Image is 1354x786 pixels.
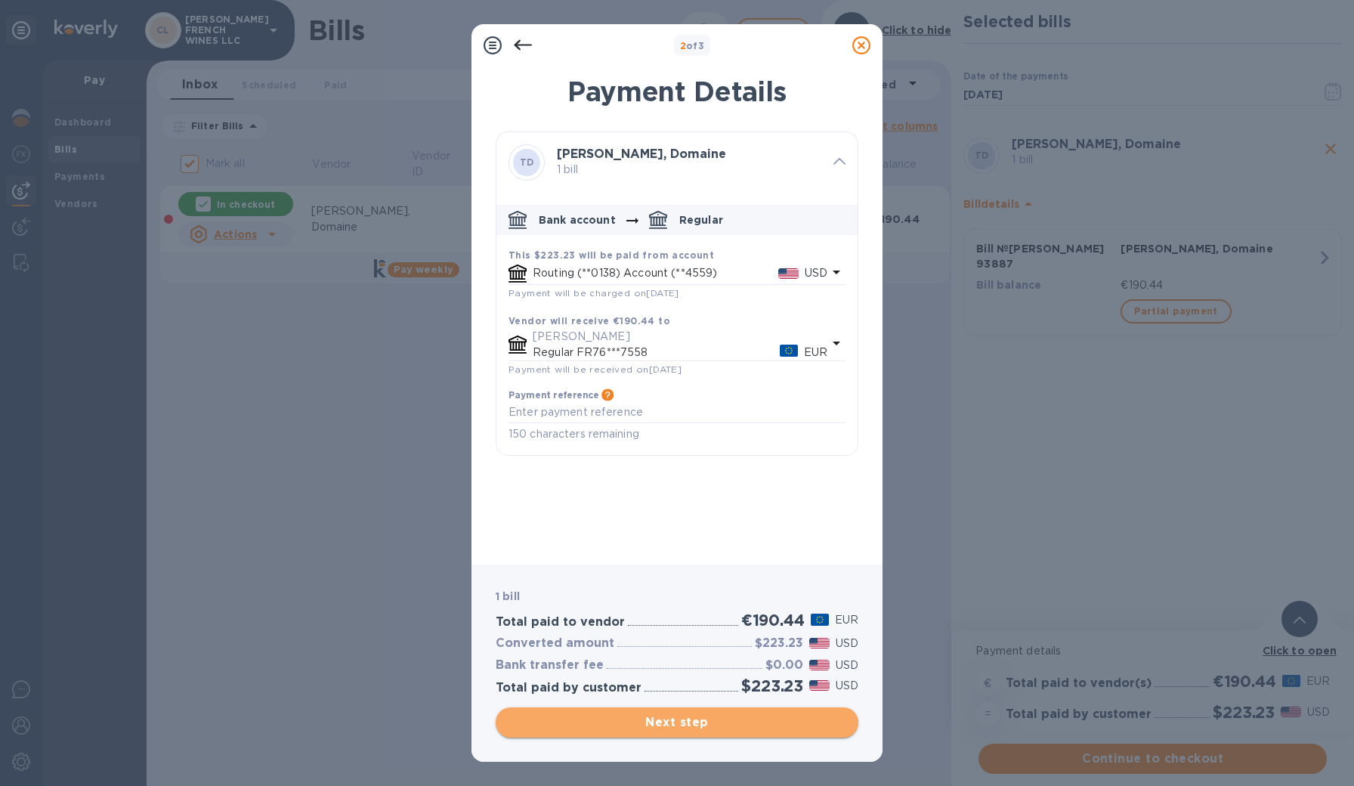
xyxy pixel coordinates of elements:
p: USD [836,678,858,694]
p: USD [836,658,858,673]
h3: Total paid to vendor [496,615,625,630]
h1: Payment Details [496,76,858,107]
span: Payment will be charged on [DATE] [509,287,679,299]
img: USD [778,268,799,279]
span: Next step [508,713,846,732]
p: EUR [804,345,827,361]
span: 2 [680,40,686,51]
h3: $0.00 [765,658,803,673]
h3: $223.23 [755,636,803,651]
p: 1 bill [557,162,821,178]
p: USD [836,636,858,651]
p: [PERSON_NAME] [533,329,827,345]
img: USD [809,680,830,691]
b: of 3 [680,40,705,51]
p: USD [805,265,827,281]
h3: Total paid by customer [496,681,641,695]
button: Next step [496,707,858,738]
div: TD[PERSON_NAME], Domaine 1 bill [496,132,858,193]
div: default-method [496,199,858,455]
b: TD [520,156,534,168]
p: Regular [679,212,723,227]
h2: $223.23 [741,676,803,695]
h3: Bank transfer fee [496,658,604,673]
b: 1 bill [496,590,520,602]
p: Routing (**0138) Account (**4559) [533,265,778,281]
img: USD [809,660,830,670]
h2: €190.44 [741,611,805,630]
b: This $223.23 will be paid from account [509,249,714,261]
h3: Payment reference [509,390,598,401]
p: EUR [835,612,858,628]
span: Payment will be received on [DATE] [509,364,682,375]
p: 150 characters remaining [509,425,845,443]
h3: Converted amount [496,636,614,651]
img: USD [809,638,830,648]
p: Regular FR76***7558 [533,345,780,361]
p: Bank account [539,212,616,227]
b: Vendor will receive €190.44 to [509,315,670,326]
b: [PERSON_NAME], Domaine [557,147,726,161]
